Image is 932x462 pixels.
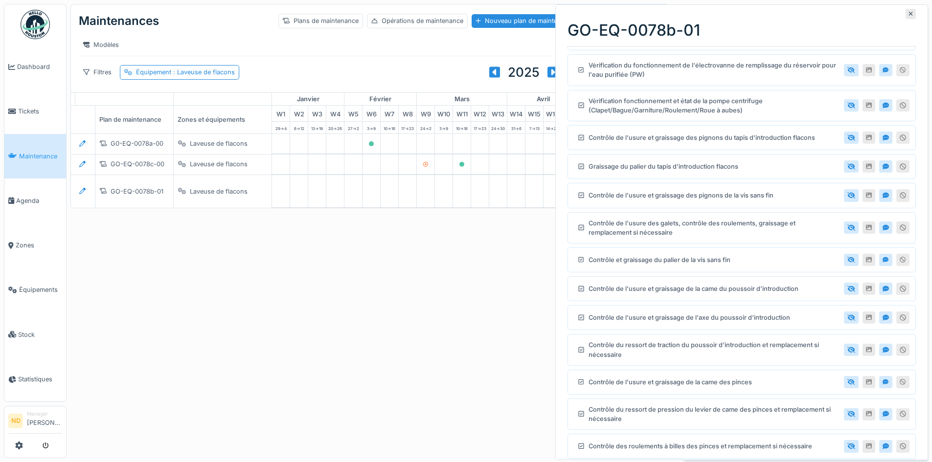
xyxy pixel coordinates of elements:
[489,122,507,133] div: 24 -> 30
[111,139,163,148] div: G0-EQ-0078a-00
[18,374,62,384] span: Statistiques
[272,106,290,121] div: W 1
[344,93,416,106] div: février
[4,312,66,357] a: Stock
[507,93,579,106] div: avril
[453,106,471,121] div: W 11
[8,414,23,428] li: ND
[574,254,730,266] div: Contrôle et graissage du palier de la vis sans fin
[471,106,489,121] div: W 12
[574,160,738,173] div: Graissage du palier du tapis d'introduction flacons
[507,106,525,121] div: W 14
[4,89,66,133] a: Tickets
[363,106,380,121] div: W 6
[17,62,62,71] span: Dashboard
[27,410,62,431] li: [PERSON_NAME]
[525,106,543,121] div: W 15
[16,241,62,250] span: Zones
[190,187,248,196] div: Laveuse de flacons
[136,67,235,77] div: Équipement
[574,61,840,79] div: Vérification du fonctionnement de l'électrovanne de remplissage du réservoir pour l'eau purifiée ...
[574,96,840,115] div: Vérification fonctionnement et état de la pompe centrifuge (Clapet/Bague/Garniture/Roulement/Roue...
[574,405,840,423] div: Contrôle du ressort de pression du levier de came des pinces et remplacement si nécessaire
[568,21,916,40] h2: GO-EQ-0078b-01
[308,106,326,121] div: W 3
[21,10,50,39] img: Badge_color-CXgf-gQk.svg
[4,134,66,178] a: Maintenance
[326,106,344,121] div: W 4
[344,122,362,133] div: 27 -> 2
[290,106,308,121] div: W 2
[171,68,235,76] span: : Laveuse de flacons
[111,187,163,196] div: GO-EQ-0078b-01
[544,122,561,133] div: 14 -> 20
[19,285,62,294] span: Équipements
[574,440,812,452] div: Contrôle des roulements à billes des pinces et remplacement si nécessaire
[381,106,398,121] div: W 7
[435,122,453,133] div: 3 -> 9
[363,122,380,133] div: 3 -> 9
[174,106,272,133] div: Zones et équipements
[19,152,62,161] span: Maintenance
[574,283,798,295] div: Contrôle de l'usure et graissage de la came du poussoir d'introduction
[417,93,507,106] div: mars
[525,122,543,133] div: 7 -> 13
[326,122,344,133] div: 20 -> 26
[4,267,66,312] a: Équipements
[435,106,453,121] div: W 10
[507,122,525,133] div: 31 -> 6
[4,357,66,401] a: Statistiques
[8,410,62,434] a: ND Manager[PERSON_NAME]
[472,14,579,27] div: Nouveau plan de maintenance
[544,106,561,121] div: W 16
[27,410,62,418] div: Manager
[574,132,815,144] div: Contrôle de l'usure et graissage des pignons du tapis d'introduction flacons
[399,122,416,133] div: 17 -> 23
[381,122,398,133] div: 10 -> 16
[453,122,471,133] div: 10 -> 16
[79,65,116,79] div: Filtres
[79,8,159,34] div: Maintenances
[18,330,62,339] span: Stock
[489,106,507,121] div: W 13
[574,189,773,201] div: Contrôle de l'usure et graissage des pignons de la vis sans fin
[574,340,840,359] div: Contrôle du ressort de traction du poussoir d'introduction et remplacement si nécessaire
[4,223,66,267] a: Zones
[4,44,66,89] a: Dashboard
[111,159,164,169] div: GO-EQ-0078c-00
[344,106,362,121] div: W 5
[367,14,468,28] div: Opérations de maintenance
[16,196,62,205] span: Agenda
[290,122,308,133] div: 6 -> 12
[399,106,416,121] div: W 8
[308,122,326,133] div: 13 -> 19
[508,65,540,80] h3: 2025
[471,122,489,133] div: 17 -> 23
[4,178,66,223] a: Agenda
[574,219,840,237] div: Contrôle de l'usure des galets, contrôle des roulements, graissage et remplacement si nécessaire
[79,38,123,52] div: Modèles
[95,106,193,133] div: Plan de maintenance
[190,139,248,148] div: Laveuse de flacons
[417,122,434,133] div: 24 -> 2
[574,311,790,324] div: Contrôle de l'usure et graissage de l'axe du poussoir d'introduction
[18,107,62,116] span: Tickets
[272,93,344,106] div: janvier
[417,106,434,121] div: W 9
[190,159,248,169] div: Laveuse de flacons
[574,376,752,388] div: Contrôle de l'usure et graissage de la came des pinces
[272,122,290,133] div: 29 -> 4
[278,14,363,28] div: Plans de maintenance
